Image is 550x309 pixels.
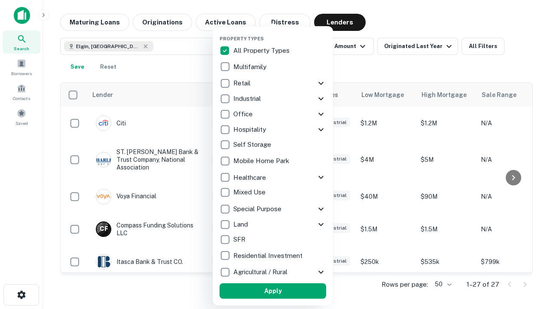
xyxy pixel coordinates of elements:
[233,204,283,214] p: Special Purpose
[233,156,291,166] p: Mobile Home Park
[233,219,250,230] p: Land
[233,94,263,104] p: Industrial
[233,173,268,183] p: Healthcare
[220,170,326,185] div: Healthcare
[220,283,326,299] button: Apply
[233,267,289,277] p: Agricultural / Rural
[220,217,326,232] div: Land
[233,234,247,245] p: SFR
[507,240,550,282] iframe: Chat Widget
[220,122,326,137] div: Hospitality
[233,124,268,135] p: Hospitality
[220,76,326,91] div: Retail
[220,201,326,217] div: Special Purpose
[220,264,326,280] div: Agricultural / Rural
[233,139,273,150] p: Self Storage
[233,45,291,56] p: All Property Types
[220,91,326,106] div: Industrial
[233,109,254,119] p: Office
[233,251,304,261] p: Residential Investment
[233,187,267,197] p: Mixed Use
[233,78,252,88] p: Retail
[220,36,264,41] span: Property Types
[220,106,326,122] div: Office
[233,62,268,72] p: Multifamily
